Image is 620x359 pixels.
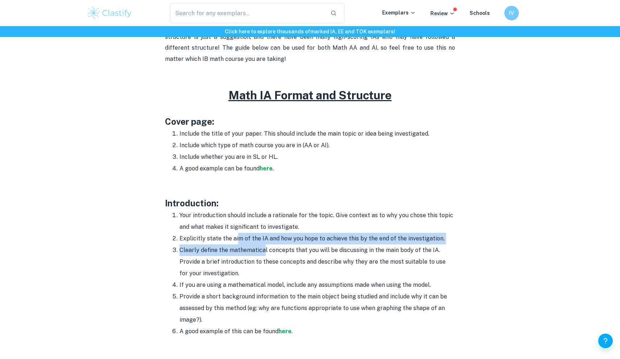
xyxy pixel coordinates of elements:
[170,3,325,23] input: Search for any exemplars...
[179,326,455,337] li: A good example of this can be found .
[179,210,455,233] li: Your introduction should include a rationale for the topic. Give context as to why you chose this...
[1,28,619,36] h6: Click here to explore thousands of marked IA, EE and TOK exemplars !
[165,197,455,210] h3: Introduction:
[470,10,490,16] a: Schools
[179,291,455,326] li: Provide a short background information to the main object being studied and include why it can be...
[508,9,516,17] h6: IV
[179,279,455,291] li: If you are using a mathematical model, include any assumptions made when using the model.
[260,165,273,172] a: here
[179,140,455,151] li: Include which type of math course you are in (AA or AI).
[430,9,455,17] p: Review
[382,9,416,17] p: Exemplars
[598,334,613,348] button: Help and Feedback
[228,88,392,102] u: Math IA Format and Structure
[87,6,133,20] img: Clastify logo
[504,6,519,20] button: IV
[179,128,455,140] li: Include the title of your paper. This should include the main topic or idea being investigated.
[179,163,455,174] li: A good example can be found .
[179,244,455,279] li: Clearly define the mathematical concepts that you will be discussing in the main body of the IA. ...
[165,115,455,128] h3: Cover page:
[179,233,455,244] li: Explicitly state the aim of the IA and how you hope to achieve this by the end of the investigation.
[179,151,455,163] li: Include whether you are in SL or HL.
[165,11,455,62] span: that! In this post, we will break down the main elements to include when writing your Math IA, ba...
[278,328,292,335] a: here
